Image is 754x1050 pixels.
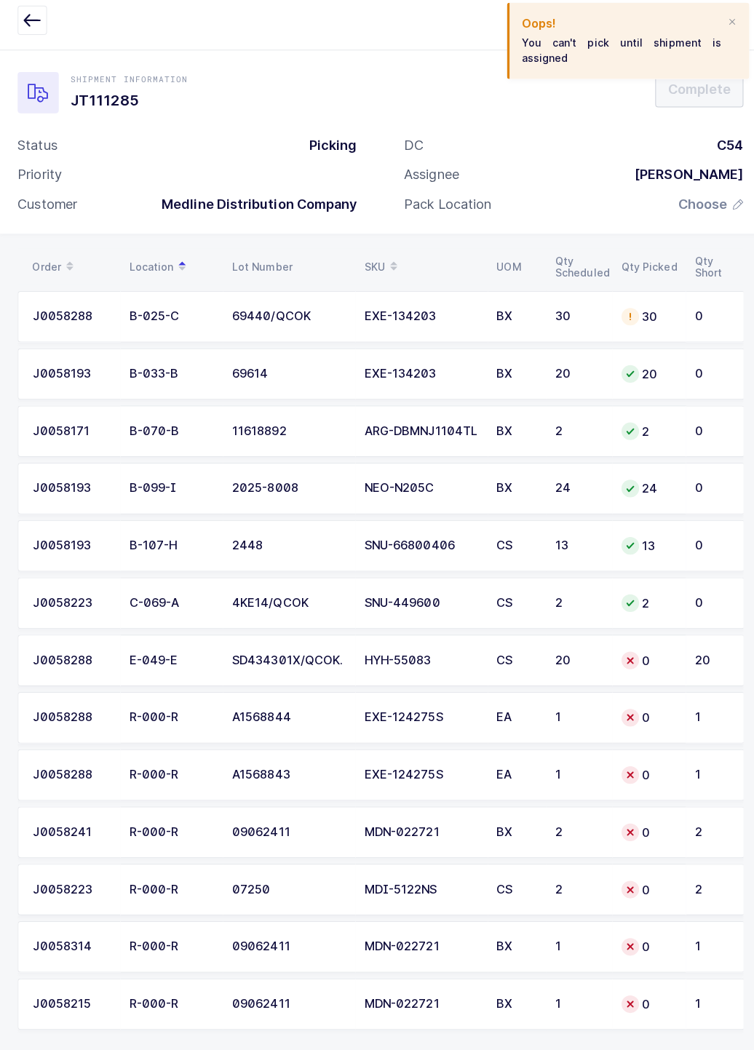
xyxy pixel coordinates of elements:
span: C54 [710,146,737,161]
div: MDN-022721 [361,941,475,954]
div: 1 [550,771,598,784]
div: J0058223 [33,884,111,897]
div: [PERSON_NAME] [617,174,737,191]
div: SD434301X/QCOK. [230,657,344,670]
div: 20 [688,657,723,670]
div: Qty Scheduled [550,262,598,285]
div: 09062411 [230,827,344,840]
div: 2 [616,598,671,616]
div: 1 [688,771,723,784]
div: Customer [17,203,76,220]
div: 09062411 [230,941,344,954]
div: BX [492,317,533,330]
div: Status [17,145,57,162]
div: 0 [616,712,671,729]
button: Choose [672,203,737,220]
div: MDI-5122NS [361,884,475,897]
div: 2 [550,884,598,897]
div: R-000-R [128,998,213,1011]
div: BX [492,998,533,1011]
div: UOM [492,268,533,279]
div: ARG-DBMNJ1104TL [361,430,475,443]
div: 13 [550,544,598,557]
div: J0058215 [33,998,111,1011]
span: Complete [662,89,724,107]
div: 0 [688,544,723,557]
div: BX [492,373,533,386]
div: 0 [616,825,671,843]
div: SKU [361,261,475,286]
div: B-107-H [128,544,213,557]
div: 07250 [230,884,344,897]
div: 2448 [230,544,344,557]
div: CS [492,884,533,897]
div: Medline Distribution Company [148,203,354,220]
div: J0058288 [33,657,111,670]
div: HYH-55083 [361,657,475,670]
div: EXE-124275S [361,714,475,727]
div: J0058171 [33,430,111,443]
div: 1 [688,714,723,727]
div: DC [400,145,420,162]
div: 2 [550,430,598,443]
div: BX [492,487,533,500]
div: 2025-8008 [230,487,344,500]
div: 0 [688,317,723,330]
div: Priority [17,174,61,191]
div: J0058223 [33,600,111,613]
div: R-000-R [128,941,213,954]
div: Qty Picked [616,268,671,279]
div: Qty Short [688,262,729,285]
div: B-033-B [128,373,213,386]
div: 0 [688,373,723,386]
div: 20 [550,373,598,386]
div: EXE-124275S [361,771,475,784]
div: 20 [616,371,671,389]
div: 24 [616,485,671,502]
div: B-070-B [128,430,213,443]
div: 69440/QCOK [230,317,344,330]
div: 1 [550,714,598,727]
button: Complete [649,81,737,116]
div: Pack Location [400,203,487,220]
div: J0058288 [33,771,111,784]
div: 0 [688,487,723,500]
div: 1 [550,941,598,954]
div: J0058288 [33,714,111,727]
div: Shipment Information [70,82,186,94]
div: SNU-66800406 [361,544,475,557]
div: EA [492,714,533,727]
span: Choose [672,203,721,220]
div: SNU-449600 [361,600,475,613]
div: 13 [616,541,671,559]
div: R-000-R [128,771,213,784]
div: J0058241 [33,827,111,840]
div: 2 [550,600,598,613]
div: J0058193 [33,373,111,386]
div: 09062411 [230,998,344,1011]
div: EXE-134203 [361,373,475,386]
div: 11618892 [230,430,344,443]
div: R-000-R [128,827,213,840]
div: J0058314 [33,941,111,954]
h1: JT111285 [70,97,186,120]
div: R-000-R [128,714,213,727]
div: MDN-022721 [361,827,475,840]
div: NEO-N205C [361,487,475,500]
div: C-069-A [128,600,213,613]
div: 0 [616,655,671,672]
div: Location [128,261,213,286]
div: 30 [550,317,598,330]
div: B-099-I [128,487,213,500]
div: 2 [550,827,598,840]
div: J0058193 [33,544,111,557]
div: CS [492,544,533,557]
div: Picking [295,145,354,162]
div: 2 [688,827,723,840]
div: 0 [616,882,671,899]
div: E-049-E [128,657,213,670]
div: 1 [688,998,723,1011]
div: EA [492,771,533,784]
div: CS [492,657,533,670]
div: 2 [616,428,671,445]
